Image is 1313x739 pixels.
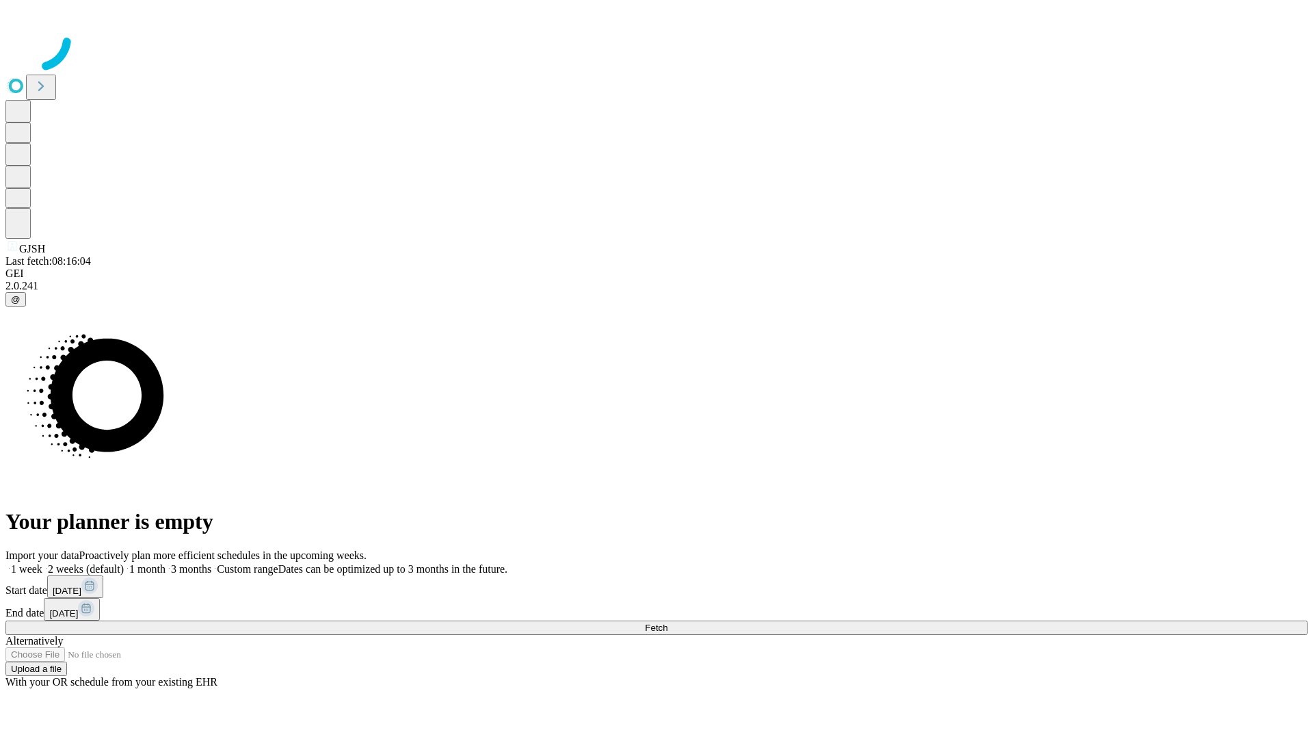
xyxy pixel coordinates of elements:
[79,549,367,561] span: Proactively plan more efficient schedules in the upcoming weeks.
[129,563,165,575] span: 1 month
[47,575,103,598] button: [DATE]
[5,292,26,307] button: @
[171,563,211,575] span: 3 months
[278,563,507,575] span: Dates can be optimized up to 3 months in the future.
[19,243,45,255] span: GJSH
[44,598,100,621] button: [DATE]
[5,635,63,647] span: Alternatively
[53,586,81,596] span: [DATE]
[5,662,67,676] button: Upload a file
[11,563,42,575] span: 1 week
[11,294,21,304] span: @
[49,608,78,619] span: [DATE]
[5,280,1308,292] div: 2.0.241
[48,563,124,575] span: 2 weeks (default)
[5,676,217,688] span: With your OR schedule from your existing EHR
[5,575,1308,598] div: Start date
[5,621,1308,635] button: Fetch
[5,549,79,561] span: Import your data
[645,623,667,633] span: Fetch
[217,563,278,575] span: Custom range
[5,598,1308,621] div: End date
[5,268,1308,280] div: GEI
[5,509,1308,534] h1: Your planner is empty
[5,255,91,267] span: Last fetch: 08:16:04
